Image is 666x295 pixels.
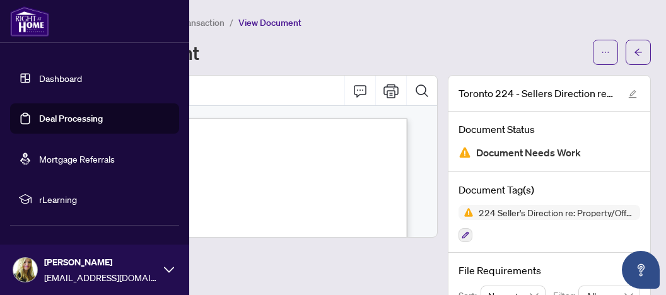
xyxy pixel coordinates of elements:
[39,113,103,124] a: Deal Processing
[238,17,301,28] span: View Document
[459,182,640,197] h4: Document Tag(s)
[157,17,225,28] span: View Transaction
[230,15,233,30] li: /
[44,270,158,284] span: [EMAIL_ADDRESS][DOMAIN_NAME]
[459,122,640,137] h4: Document Status
[39,153,115,165] a: Mortgage Referrals
[39,192,170,206] span: rLearning
[39,72,82,84] a: Dashboard
[459,86,616,101] span: Toronto 224 - Sellers Direction re_ Property_Offers - Important Information for Seller Acknowledg...
[622,251,660,289] button: Open asap
[601,48,610,57] span: ellipsis
[474,208,640,217] span: 224 Seller's Direction re: Property/Offers - Important Information for Seller Acknowledgement
[44,255,158,269] span: [PERSON_NAME]
[628,90,637,98] span: edit
[459,146,471,159] img: Document Status
[459,263,640,278] h4: File Requirements
[459,205,474,220] img: Status Icon
[476,144,581,161] span: Document Needs Work
[13,258,37,282] img: Profile Icon
[634,48,643,57] span: arrow-left
[10,6,49,37] img: logo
